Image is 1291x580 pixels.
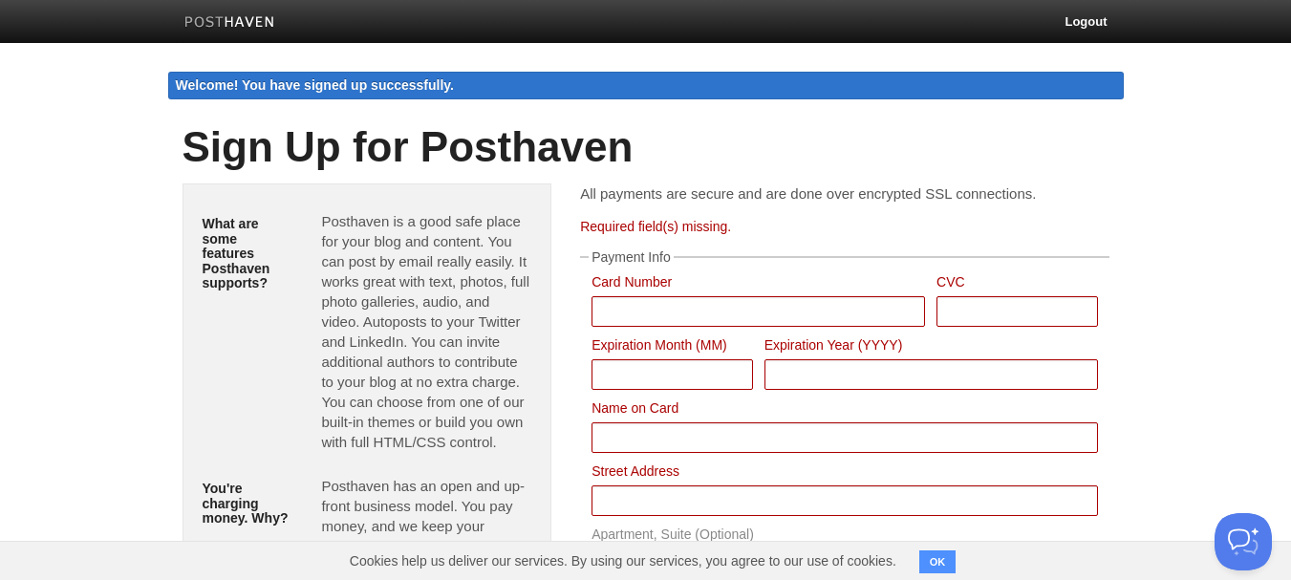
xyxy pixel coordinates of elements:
[936,275,1097,293] label: CVC
[580,220,1108,233] div: Required field(s) missing.
[580,183,1108,204] p: All payments are secure and are done over encrypted SSL connections.
[1215,513,1272,570] iframe: Help Scout Beacon - Open
[592,401,1097,419] label: Name on Card
[203,482,293,526] h5: You're charging money. Why?
[592,275,925,293] label: Card Number
[592,464,1097,483] label: Street Address
[321,211,531,452] p: Posthaven is a good safe place for your blog and content. You can post by email really easily. It...
[331,542,915,580] span: Cookies help us deliver our services. By using our services, you agree to our use of cookies.
[919,550,957,573] button: OK
[764,338,1098,356] label: Expiration Year (YYYY)
[168,72,1124,99] div: Welcome! You have signed up successfully.
[592,527,1097,546] label: Apartment, Suite (Optional)
[203,217,293,290] h5: What are some features Posthaven supports?
[183,124,1109,170] h1: Sign Up for Posthaven
[589,250,674,264] legend: Payment Info
[184,16,275,31] img: Posthaven-bar
[592,338,752,356] label: Expiration Month (MM)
